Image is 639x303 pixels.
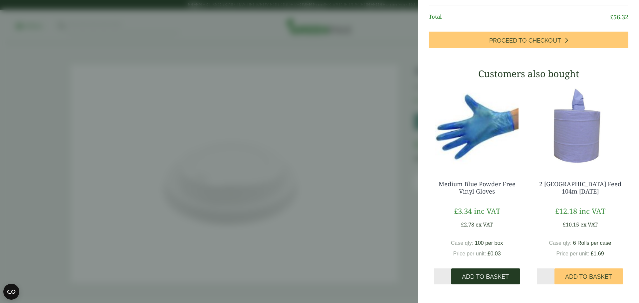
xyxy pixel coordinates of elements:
span: Case qty: [451,240,474,246]
span: Total [429,13,610,22]
a: Proceed to Checkout [429,32,628,48]
span: Price per unit: [453,251,486,256]
span: ex VAT [580,221,598,228]
span: £ [555,206,559,216]
span: 100 per box [475,240,503,246]
bdi: 12.18 [555,206,577,216]
span: £ [461,221,464,228]
img: 4130015J-Blue-Vinyl-Powder-Free-Gloves-Medium [429,84,525,167]
span: Case qty: [549,240,572,246]
a: 2 [GEOGRAPHIC_DATA] Feed 104m [DATE] [539,180,621,195]
span: £ [454,206,458,216]
span: Price per unit: [556,251,589,256]
a: Medium Blue Powder Free Vinyl Gloves [439,180,516,195]
bdi: 56.32 [610,13,628,21]
span: £ [563,221,566,228]
span: Add to Basket [565,273,612,280]
span: Add to Basket [462,273,509,280]
button: Open CMP widget [3,284,19,300]
span: inc VAT [474,206,500,216]
span: £ [488,251,491,256]
span: £ [610,13,613,21]
h3: Customers also bought [429,68,628,79]
img: 3630017-2-Ply-Blue-Centre-Feed-104m [532,84,628,167]
span: £ [591,251,594,256]
span: 6 Rolls per case [573,240,611,246]
bdi: 0.03 [488,251,501,256]
bdi: 10.15 [563,221,579,228]
bdi: 1.69 [591,251,604,256]
span: inc VAT [579,206,605,216]
bdi: 2.78 [461,221,474,228]
span: Proceed to Checkout [489,37,561,44]
button: Add to Basket [451,268,520,284]
span: ex VAT [476,221,493,228]
bdi: 3.34 [454,206,472,216]
button: Add to Basket [554,268,623,284]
